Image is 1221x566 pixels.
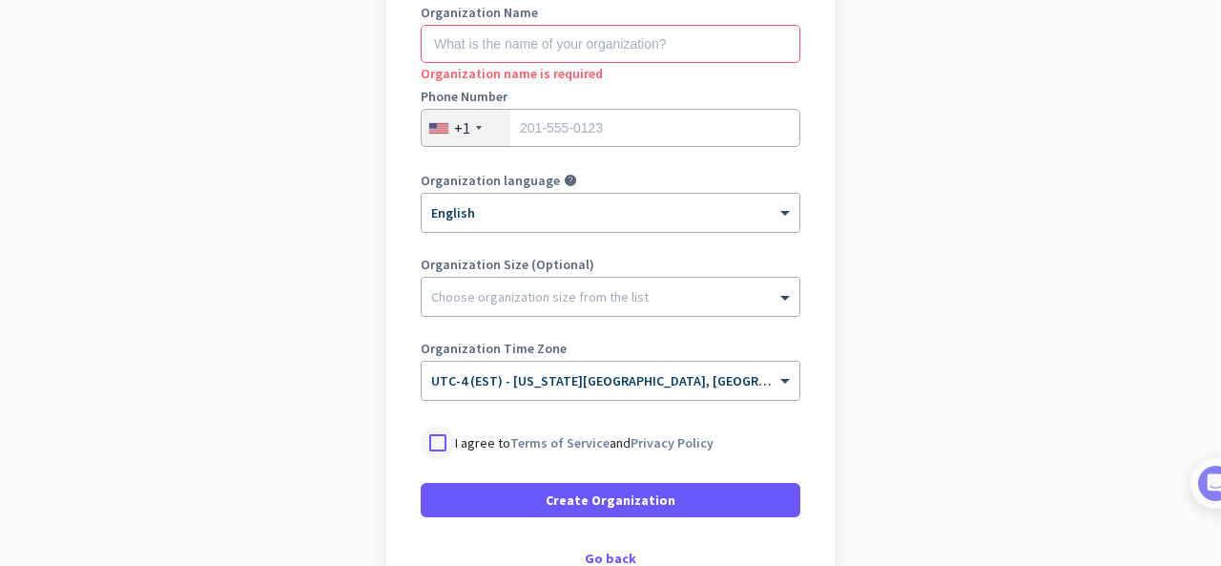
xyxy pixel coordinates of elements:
[421,65,603,82] span: Organization name is required
[421,109,800,147] input: 201-555-0123
[421,25,800,63] input: What is the name of your organization?
[421,90,800,103] label: Phone Number
[421,342,800,355] label: Organization Time Zone
[510,434,610,451] a: Terms of Service
[631,434,714,451] a: Privacy Policy
[564,174,577,187] i: help
[421,174,560,187] label: Organization language
[455,433,714,452] p: I agree to and
[421,483,800,517] button: Create Organization
[421,258,800,271] label: Organization Size (Optional)
[421,552,800,565] div: Go back
[454,118,470,137] div: +1
[546,491,675,510] span: Create Organization
[421,6,800,19] label: Organization Name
